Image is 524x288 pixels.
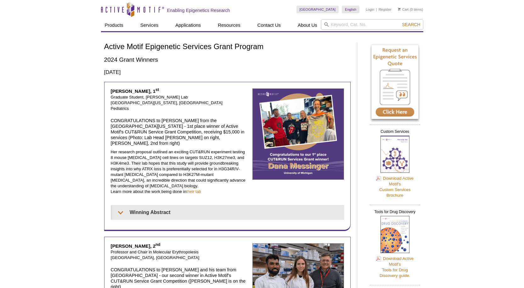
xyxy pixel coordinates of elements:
sup: nd [155,242,160,247]
li: (0 items) [398,6,423,13]
button: Search [400,22,422,27]
img: Request an Epigenetic Services Quote [371,45,419,119]
img: Custom Services [380,136,409,173]
a: English [342,6,359,13]
span: Search [402,22,420,27]
a: their lab [186,189,201,194]
img: Your Cart [398,8,401,11]
a: Download Active Motif'sCustom ServicesBrochure [376,175,414,198]
a: Applications [172,19,205,31]
a: Resources [214,19,244,31]
h3: [DATE] [104,69,351,76]
sup: st [155,88,159,92]
span: Pediatrics [111,106,129,111]
input: Keyword, Cat. No. [321,19,423,30]
a: Cart [398,7,409,12]
span: [GEOGRAPHIC_DATA][US_STATE], [GEOGRAPHIC_DATA] [111,100,223,105]
span: Graduate Student, [PERSON_NAME] Lab [111,95,188,99]
h4: CONGRATULATIONS to [PERSON_NAME] from the [GEOGRAPHIC_DATA][US_STATE] - 1st place winner of Activ... [111,118,248,146]
strong: [PERSON_NAME], 2 [111,243,161,249]
a: Contact Us [254,19,285,31]
h2: Custom Services [370,124,420,136]
h2: Tools for Drug Discovery [370,205,420,216]
p: Her research proposal outlined an exciting CUT&RUN experiment testing 8 mouse [MEDICAL_DATA] cell... [111,149,248,195]
a: Register [379,7,392,12]
li: | [376,6,377,13]
span: [GEOGRAPHIC_DATA], [GEOGRAPHIC_DATA] [111,255,200,260]
a: Login [366,7,374,12]
summary: Winning Abstract [112,206,344,219]
a: About Us [294,19,321,31]
h1: Active Motif Epigenetic Services Grant Program [104,42,351,52]
h2: Enabling Epigenetics Research [167,8,230,13]
a: [GEOGRAPHIC_DATA] [296,6,339,13]
img: Dana Messinger [252,88,344,180]
a: Download Active Motif'sTools for DrugDiscovery guide. [376,256,414,279]
span: Professor and Chair in Molecular Erythropoiesis [111,250,199,254]
strong: [PERSON_NAME], 1 [111,88,159,94]
a: Products [101,19,127,31]
img: Tools for Drug Discovery [380,216,409,253]
h2: 2024 Grant Winners [104,55,351,64]
a: Services [137,19,162,31]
